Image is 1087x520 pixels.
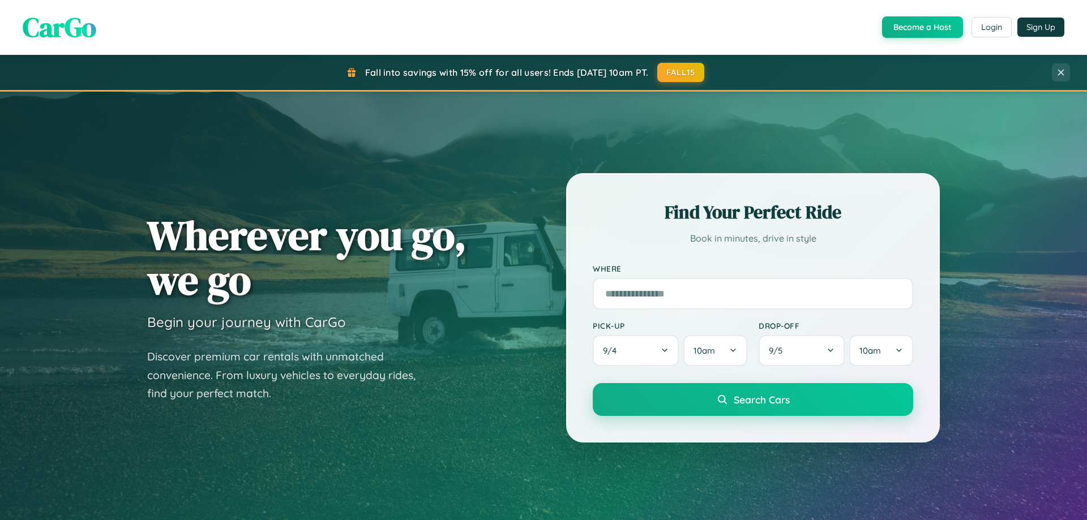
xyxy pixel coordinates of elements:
[593,264,913,273] label: Where
[365,67,649,78] span: Fall into savings with 15% off for all users! Ends [DATE] 10am PT.
[1017,18,1064,37] button: Sign Up
[759,321,913,330] label: Drop-off
[147,313,346,330] h3: Begin your journey with CarGo
[972,17,1012,37] button: Login
[147,347,430,403] p: Discover premium car rentals with unmatched convenience. From luxury vehicles to everyday rides, ...
[593,335,679,366] button: 9/4
[593,200,913,225] h2: Find Your Perfect Ride
[593,321,747,330] label: Pick-up
[849,335,913,366] button: 10am
[694,345,715,356] span: 10am
[657,63,705,82] button: FALL15
[23,8,96,46] span: CarGo
[769,345,788,356] span: 9 / 5
[593,383,913,416] button: Search Cars
[593,230,913,247] p: Book in minutes, drive in style
[734,393,790,406] span: Search Cars
[759,335,845,366] button: 9/5
[603,345,622,356] span: 9 / 4
[882,16,963,38] button: Become a Host
[683,335,747,366] button: 10am
[147,213,467,302] h1: Wherever you go, we go
[859,345,881,356] span: 10am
